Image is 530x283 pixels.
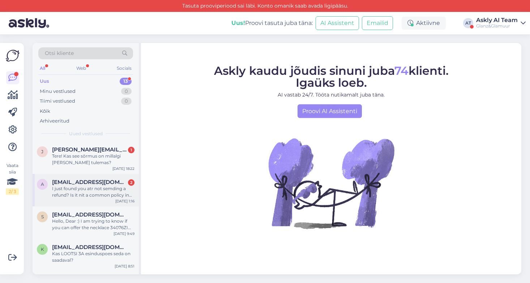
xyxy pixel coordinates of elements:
[463,18,473,28] div: AT
[52,179,127,185] span: andreabelanyi@seznam.cz
[52,185,134,198] div: I just found you atr not semding a refund? Is it nit a common policy in [GEOGRAPHIC_DATA] to canc...
[52,250,134,263] div: Kas LOOTSI 3A esinduspoes seda on saadaval?
[231,20,245,26] b: Uus!
[6,162,19,195] div: Vaata siia
[40,117,69,125] div: Arhiveeritud
[115,198,134,204] div: [DATE] 1:16
[41,149,43,154] span: j
[128,147,134,153] div: 1
[115,263,134,269] div: [DATE] 8:51
[40,98,75,105] div: Tiimi vestlused
[41,181,44,187] span: a
[476,17,526,29] a: Askly AI TeamGlanz&Glamuur
[394,63,409,77] span: 74
[38,64,47,73] div: All
[52,244,127,250] span: kazarjan@gmail.com
[45,50,74,57] span: Otsi kliente
[114,231,134,236] div: [DATE] 9:49
[40,88,76,95] div: Minu vestlused
[52,153,134,166] div: Tere! Kas see sõrmus on millalgi [PERSON_NAME] tulemas?
[476,23,518,29] div: Glanz&Glamuur
[128,179,134,186] div: 2
[52,146,127,153] span: jelena@aircom.ee
[298,104,362,118] a: Proovi AI Assistenti
[6,49,20,63] img: Askly Logo
[40,78,49,85] div: Uus
[69,130,103,137] span: Uued vestlused
[40,108,50,115] div: Kõik
[41,246,44,252] span: k
[121,98,132,105] div: 0
[316,16,359,30] button: AI Assistent
[231,19,313,27] div: Proovi tasuta juba täna:
[52,218,134,231] div: Hello, Dear :) I am trying to know if you can offer the necklace 34076ZI from Ti Sento. Ti Sento ...
[75,64,87,73] div: Web
[402,17,446,30] div: Aktiivne
[6,188,19,195] div: 2 / 3
[120,78,132,85] div: 13
[121,88,132,95] div: 0
[476,17,518,23] div: Askly AI Team
[362,16,393,30] button: Emailid
[52,211,127,218] span: stumbriene.akvile@gmai.com
[266,118,396,248] img: No Chat active
[214,63,449,89] span: Askly kaudu jõudis sinuni juba klienti. Igaüks loeb.
[115,64,133,73] div: Socials
[112,166,134,171] div: [DATE] 18:22
[41,214,44,219] span: s
[214,91,449,98] p: AI vastab 24/7. Tööta nutikamalt juba täna.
